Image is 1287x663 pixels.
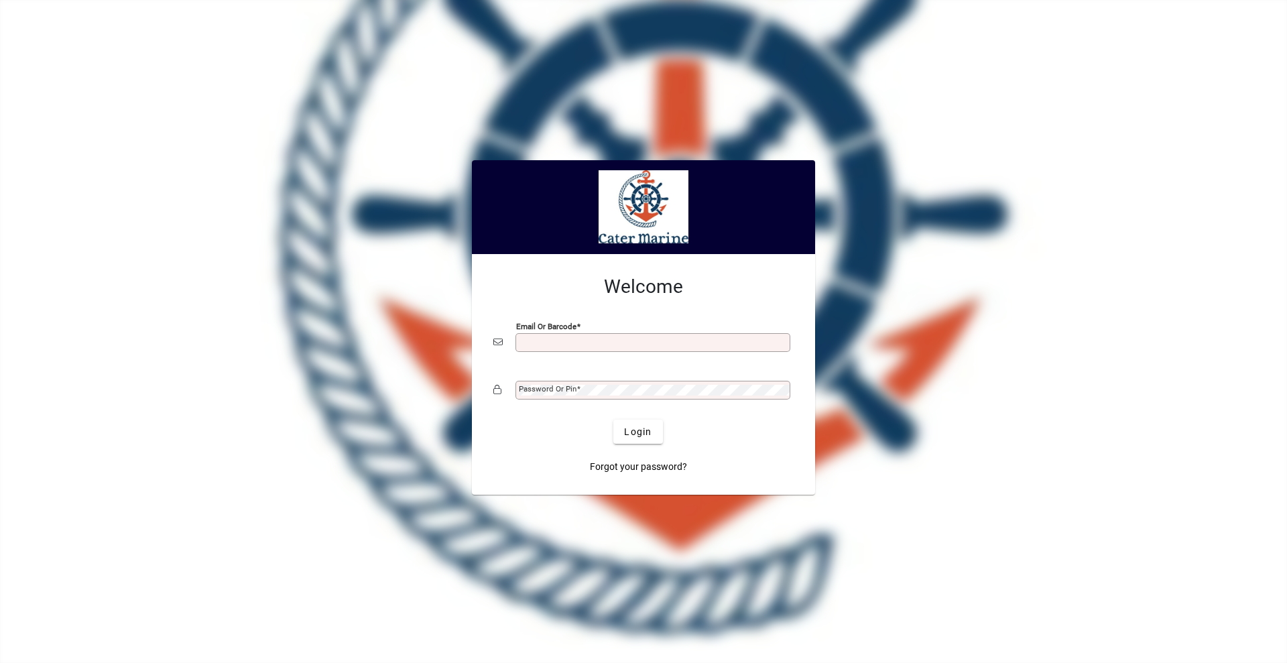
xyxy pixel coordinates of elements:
[516,322,576,331] mat-label: Email or Barcode
[590,460,687,474] span: Forgot your password?
[624,425,652,439] span: Login
[613,420,662,444] button: Login
[493,276,794,298] h2: Welcome
[585,455,692,479] a: Forgot your password?
[519,384,576,394] mat-label: Password or Pin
